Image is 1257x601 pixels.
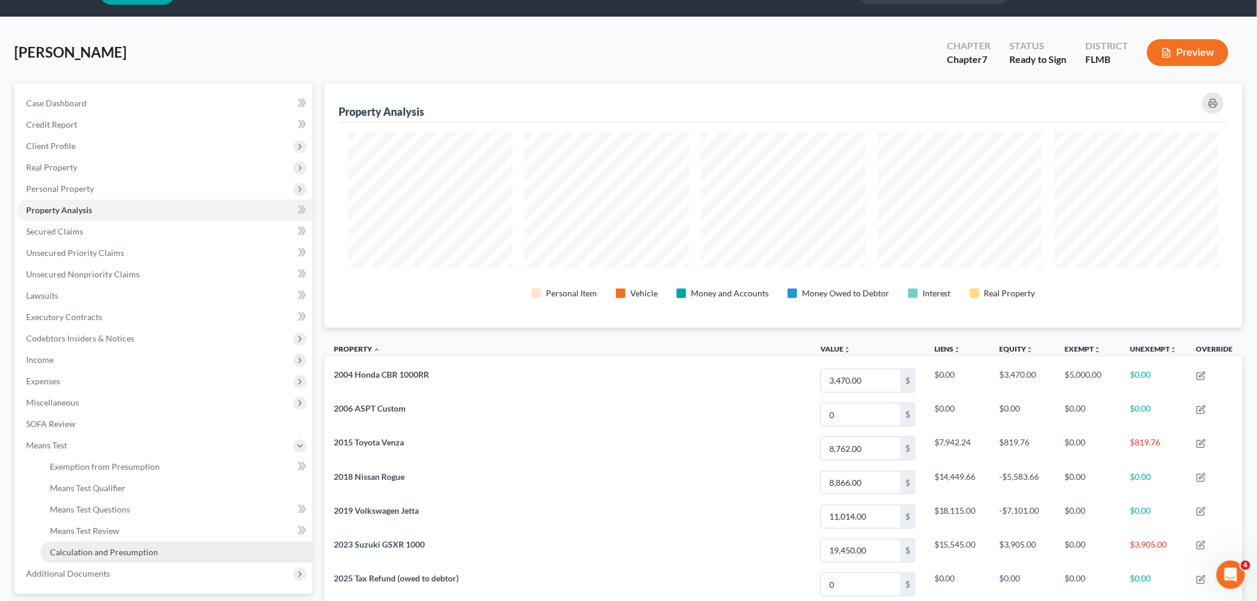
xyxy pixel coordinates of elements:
div: Ready to Sign [1009,53,1066,67]
a: Credit Report [17,114,312,135]
td: $819.76 [990,432,1056,466]
span: Secured Claims [26,226,83,236]
div: District [1085,39,1128,53]
div: $ [901,472,915,494]
div: Property Analysis [339,105,424,119]
a: Means Test Qualifier [40,477,312,499]
span: [PERSON_NAME] [14,43,127,61]
div: Money Owed to Debtor [802,287,889,299]
div: $ [901,369,915,392]
td: $0.00 [990,567,1056,601]
div: $ [901,573,915,596]
a: Unsecured Priority Claims [17,242,312,264]
div: $ [901,505,915,528]
span: Calculation and Presumption [50,547,158,557]
a: Exemptunfold_more [1065,344,1101,353]
span: Real Property [26,162,77,172]
a: Executory Contracts [17,306,312,328]
th: Override [1187,337,1243,364]
a: Property Analysis [17,200,312,221]
a: Liensunfold_more [934,344,961,353]
span: Additional Documents [26,568,110,578]
a: Case Dashboard [17,93,312,114]
div: Chapter [947,53,990,67]
input: 0.00 [821,437,901,460]
span: 2006 ASPT Custom [334,403,406,413]
span: Means Test Questions [50,504,130,514]
a: Means Test Review [40,520,312,542]
div: Personal Item [546,287,597,299]
input: 0.00 [821,369,901,392]
input: 0.00 [821,505,901,528]
td: $18,115.00 [925,499,990,533]
td: $0.00 [1056,499,1121,533]
i: unfold_more [1170,346,1177,353]
a: Property expand_less [334,344,380,353]
span: 7 [982,53,987,65]
span: 2019 Volkswagen Jetta [334,505,419,515]
span: Credit Report [26,119,77,129]
span: Expenses [26,376,60,386]
input: 0.00 [821,539,901,562]
div: Interest [923,287,951,299]
span: Property Analysis [26,205,92,215]
td: $0.00 [1121,363,1187,397]
span: Executory Contracts [26,312,102,322]
i: unfold_more [1027,346,1034,353]
input: 0.00 [821,573,901,596]
iframe: Intercom live chat [1217,561,1245,589]
div: Chapter [947,39,990,53]
td: -$5,583.66 [990,466,1056,499]
td: $0.00 [1056,466,1121,499]
div: $ [901,437,915,460]
td: $0.00 [925,363,990,397]
a: Unexemptunfold_more [1130,344,1177,353]
span: 2015 Toyota Venza [334,437,404,447]
td: $7,942.24 [925,432,990,466]
i: expand_less [373,346,380,353]
a: Equityunfold_more [1000,344,1034,353]
span: Miscellaneous [26,397,79,407]
span: Personal Property [26,184,94,194]
span: Codebtors Insiders & Notices [26,333,134,343]
i: unfold_more [1094,346,1101,353]
td: $0.00 [1121,567,1187,601]
td: $819.76 [1121,432,1187,466]
td: $0.00 [925,567,990,601]
div: $ [901,539,915,562]
td: $5,000.00 [1056,363,1121,397]
a: Exemption from Presumption [40,456,312,477]
td: $0.00 [1056,567,1121,601]
i: unfold_more [954,346,961,353]
a: Lawsuits [17,285,312,306]
td: $0.00 [925,398,990,432]
div: Vehicle [630,287,658,299]
span: Income [26,355,53,365]
td: $0.00 [1121,499,1187,533]
td: $3,905.00 [1121,533,1187,567]
div: Money and Accounts [691,287,769,299]
td: $15,545.00 [925,533,990,567]
td: -$7,101.00 [990,499,1056,533]
div: FLMB [1085,53,1128,67]
div: Real Property [984,287,1035,299]
span: Means Test Qualifier [50,483,125,493]
td: $3,470.00 [990,363,1056,397]
span: Means Test [26,440,67,450]
td: $0.00 [1121,398,1187,432]
td: $14,449.66 [925,466,990,499]
td: $0.00 [1056,533,1121,567]
span: Lawsuits [26,290,58,300]
span: 2004 Honda CBR 1000RR [334,369,429,379]
a: Unsecured Nonpriority Claims [17,264,312,285]
span: Means Test Review [50,526,119,536]
button: Preview [1147,39,1228,66]
span: Exemption from Presumption [50,461,160,472]
div: $ [901,403,915,426]
td: $3,905.00 [990,533,1056,567]
td: $0.00 [990,398,1056,432]
span: 2023 Suzuki GSXR 1000 [334,539,425,549]
a: Valueunfold_more [820,344,851,353]
span: 2025 Tax Refund (owed to debtor) [334,573,459,583]
input: 0.00 [821,472,901,494]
